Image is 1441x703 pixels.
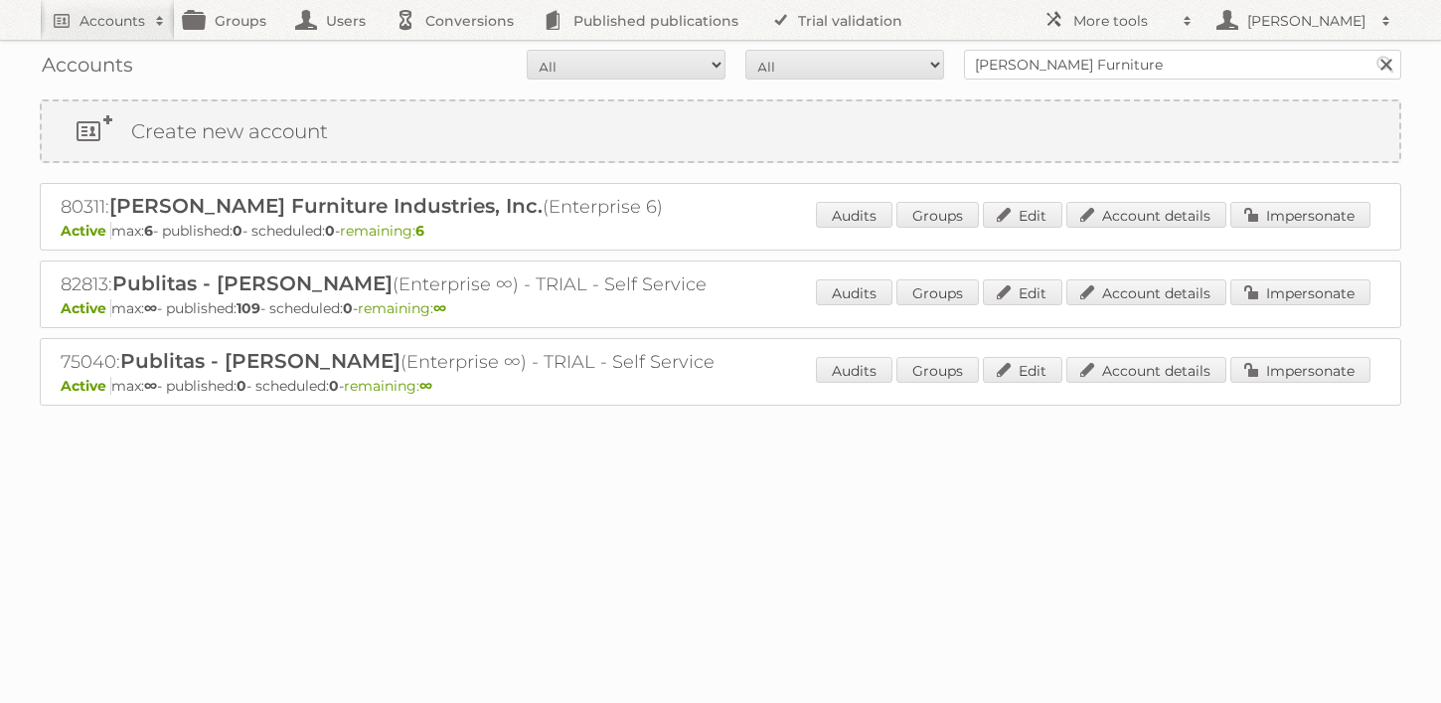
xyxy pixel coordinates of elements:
[61,222,1380,240] p: max: - published: - scheduled: -
[237,299,260,317] strong: 109
[325,222,335,240] strong: 0
[120,349,400,373] span: Publitas - [PERSON_NAME]
[1370,50,1400,80] input: Search
[1230,202,1370,228] a: Impersonate
[112,271,393,295] span: Publitas - [PERSON_NAME]
[1066,202,1226,228] a: Account details
[144,222,153,240] strong: 6
[1073,11,1173,31] h2: More tools
[983,202,1062,228] a: Edit
[61,271,756,297] h2: 82813: (Enterprise ∞) - TRIAL - Self Service
[144,299,157,317] strong: ∞
[983,357,1062,383] a: Edit
[816,357,892,383] a: Audits
[42,101,1399,161] a: Create new account
[896,357,979,383] a: Groups
[329,377,339,395] strong: 0
[433,299,446,317] strong: ∞
[1230,279,1370,305] a: Impersonate
[1066,279,1226,305] a: Account details
[61,349,756,375] h2: 75040: (Enterprise ∞) - TRIAL - Self Service
[1230,357,1370,383] a: Impersonate
[61,377,1380,395] p: max: - published: - scheduled: -
[61,377,111,395] span: Active
[896,279,979,305] a: Groups
[415,222,424,240] strong: 6
[233,222,242,240] strong: 0
[61,299,1380,317] p: max: - published: - scheduled: -
[896,202,979,228] a: Groups
[237,377,246,395] strong: 0
[358,299,446,317] span: remaining:
[343,299,353,317] strong: 0
[61,194,756,220] h2: 80311: (Enterprise 6)
[419,377,432,395] strong: ∞
[340,222,424,240] span: remaining:
[816,279,892,305] a: Audits
[1066,357,1226,383] a: Account details
[80,11,145,31] h2: Accounts
[61,222,111,240] span: Active
[816,202,892,228] a: Audits
[344,377,432,395] span: remaining:
[109,194,543,218] span: [PERSON_NAME] Furniture Industries, Inc.
[61,299,111,317] span: Active
[144,377,157,395] strong: ∞
[1242,11,1371,31] h2: [PERSON_NAME]
[983,279,1062,305] a: Edit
